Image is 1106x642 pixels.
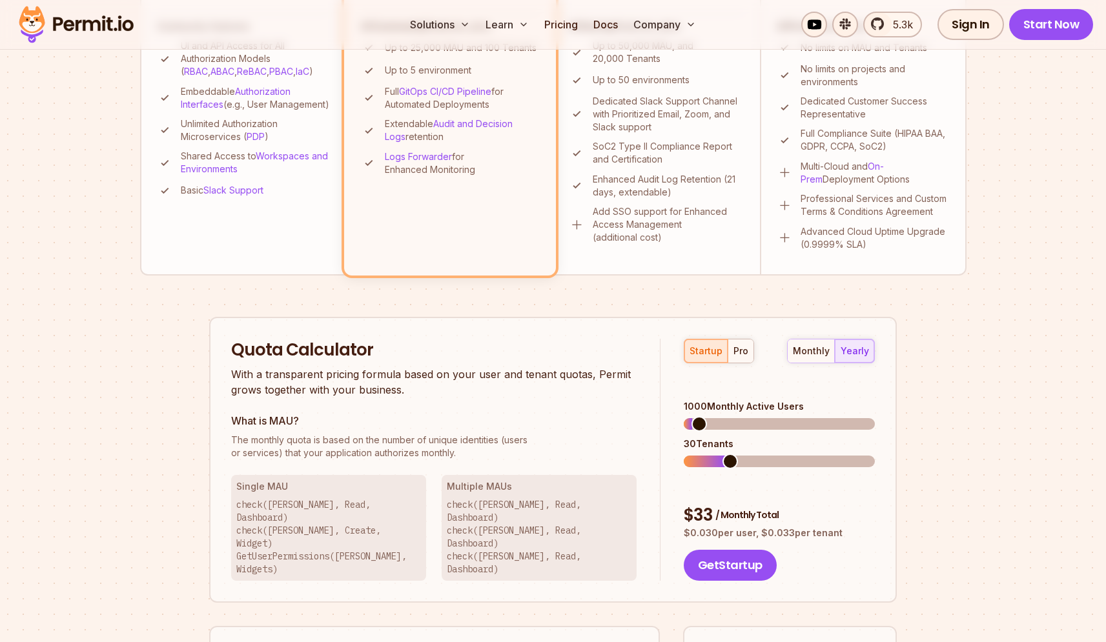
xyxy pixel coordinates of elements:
h3: Multiple MAUs [447,480,631,493]
p: SoC2 Type II Compliance Report and Certification [593,140,744,166]
p: UI and API Access for All Authorization Models ( , , , , ) [181,39,331,78]
p: Full for Automated Deployments [385,85,539,111]
div: monthly [793,345,830,357]
p: Multi-Cloud and Deployment Options [801,160,950,186]
a: RBAC [184,66,208,77]
div: $ 33 [684,504,875,527]
img: Permit logo [13,3,139,46]
a: 5.3k [863,12,922,37]
p: Add SSO support for Enhanced Access Management (additional cost) [593,205,744,244]
p: Unlimited Authorization Microservices ( ) [181,117,331,143]
a: Start Now [1009,9,1094,40]
a: IaC [296,66,309,77]
a: Audit and Decision Logs [385,118,513,142]
div: 30 Tenants [684,437,875,450]
span: The monthly quota is based on the number of unique identities (users [231,434,637,446]
div: pro [733,345,748,357]
p: Enhanced Audit Log Retention (21 days, extendable) [593,173,744,199]
a: Slack Support [203,185,263,196]
p: Basic [181,184,263,197]
p: No limits on projects and environments [801,63,950,88]
a: Pricing [539,12,583,37]
p: $ 0.030 per user, $ 0.033 per tenant [684,527,875,539]
h3: Single MAU [236,480,421,493]
p: check([PERSON_NAME], Read, Dashboard) check([PERSON_NAME], Read, Dashboard) check([PERSON_NAME], ... [447,498,631,576]
p: check([PERSON_NAME], Read, Dashboard) check([PERSON_NAME], Create, Widget) GetUserPermissions([PE... [236,498,421,576]
p: Dedicated Customer Success Representative [801,95,950,121]
div: 1000 Monthly Active Users [684,400,875,413]
a: ReBAC [237,66,267,77]
a: On-Prem [801,161,884,185]
a: Authorization Interfaces [181,86,291,110]
p: Full Compliance Suite (HIPAA BAA, GDPR, CCPA, SoC2) [801,127,950,153]
h2: Quota Calculator [231,339,637,362]
a: PDP [247,131,265,142]
p: for Enhanced Monitoring [385,150,539,176]
p: Extendable retention [385,117,539,143]
p: With a transparent pricing formula based on your user and tenant quotas, Permit grows together wi... [231,366,637,397]
p: Embeddable (e.g., User Management) [181,85,331,111]
button: Learn [480,12,534,37]
span: 5.3k [885,17,913,32]
span: / Monthly Total [715,508,779,521]
button: Solutions [405,12,475,37]
a: ABAC [210,66,234,77]
h3: What is MAU? [231,413,637,428]
p: Up to 5 environment [385,64,471,77]
a: Sign In [937,9,1004,40]
a: Docs [588,12,623,37]
p: Professional Services and Custom Terms & Conditions Agreement [801,192,950,218]
p: Advanced Cloud Uptime Upgrade (0.9999% SLA) [801,225,950,251]
p: Dedicated Slack Support Channel with Prioritized Email, Zoom, and Slack support [593,95,744,134]
p: or services) that your application authorizes monthly. [231,434,637,459]
a: Logs Forwarder [385,151,452,162]
button: Company [628,12,701,37]
a: GitOps CI/CD Pipeline [399,86,491,97]
button: GetStartup [684,550,777,581]
p: Shared Access to [181,150,331,176]
p: Up to 50,000 MAU, and 20,000 Tenants [593,39,744,65]
a: PBAC [269,66,293,77]
p: Up to 50 environments [593,74,690,86]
